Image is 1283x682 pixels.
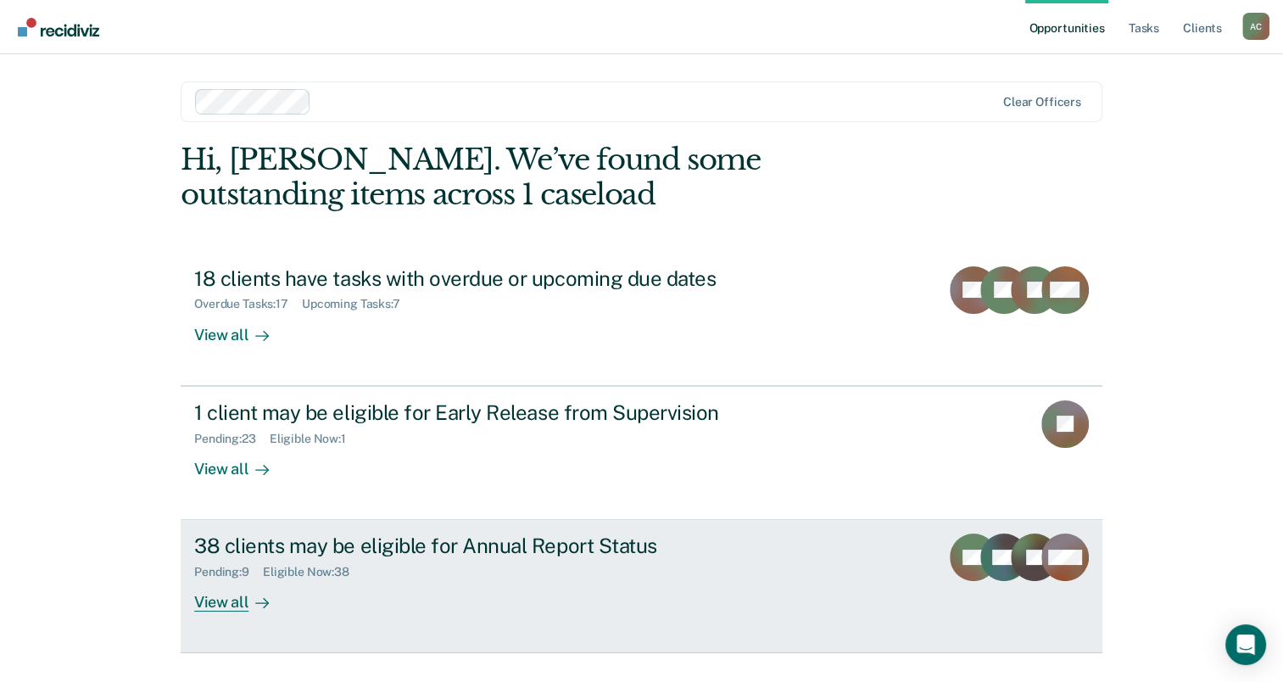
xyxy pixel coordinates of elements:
div: View all [194,579,289,612]
img: Recidiviz [18,18,99,36]
div: Eligible Now : 38 [263,565,363,579]
div: Pending : 9 [194,565,263,579]
div: Open Intercom Messenger [1225,624,1266,665]
div: 38 clients may be eligible for Annual Report Status [194,534,789,558]
div: A C [1242,13,1269,40]
div: Overdue Tasks : 17 [194,297,302,311]
div: 18 clients have tasks with overdue or upcoming due dates [194,266,789,291]
div: View all [194,445,289,478]
a: 38 clients may be eligible for Annual Report StatusPending:9Eligible Now:38View all [181,520,1102,653]
div: Eligible Now : 1 [270,432,360,446]
div: Clear officers [1003,95,1081,109]
div: Pending : 23 [194,432,270,446]
div: Upcoming Tasks : 7 [302,297,414,311]
div: View all [194,311,289,344]
a: 18 clients have tasks with overdue or upcoming due datesOverdue Tasks:17Upcoming Tasks:7View all [181,253,1102,386]
button: Profile dropdown button [1242,13,1269,40]
a: 1 client may be eligible for Early Release from SupervisionPending:23Eligible Now:1View all [181,386,1102,520]
div: 1 client may be eligible for Early Release from Supervision [194,400,789,425]
div: Hi, [PERSON_NAME]. We’ve found some outstanding items across 1 caseload [181,143,918,212]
